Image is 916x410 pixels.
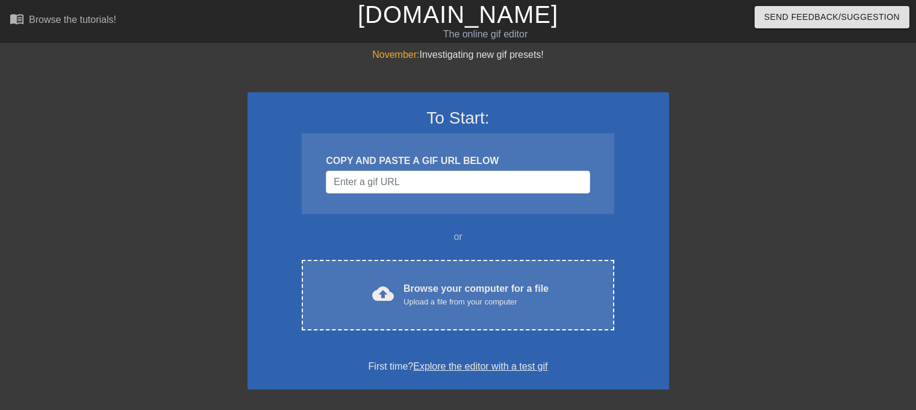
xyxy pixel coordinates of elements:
div: Browse the tutorials! [29,14,116,25]
div: First time? [263,359,653,374]
span: cloud_upload [372,283,394,304]
div: Browse your computer for a file [403,282,549,308]
span: November: [372,49,419,60]
div: or [279,230,638,244]
h3: To Start: [263,108,653,128]
div: The online gif editor [311,27,659,42]
input: Username [326,171,590,194]
a: Browse the tutorials! [10,11,116,30]
a: [DOMAIN_NAME] [358,1,558,28]
a: Explore the editor with a test gif [413,361,547,371]
button: Send Feedback/Suggestion [755,6,909,28]
span: menu_book [10,11,24,26]
div: Investigating new gif presets! [248,48,669,62]
div: Upload a file from your computer [403,296,549,308]
span: Send Feedback/Suggestion [764,10,900,25]
div: COPY AND PASTE A GIF URL BELOW [326,154,590,168]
